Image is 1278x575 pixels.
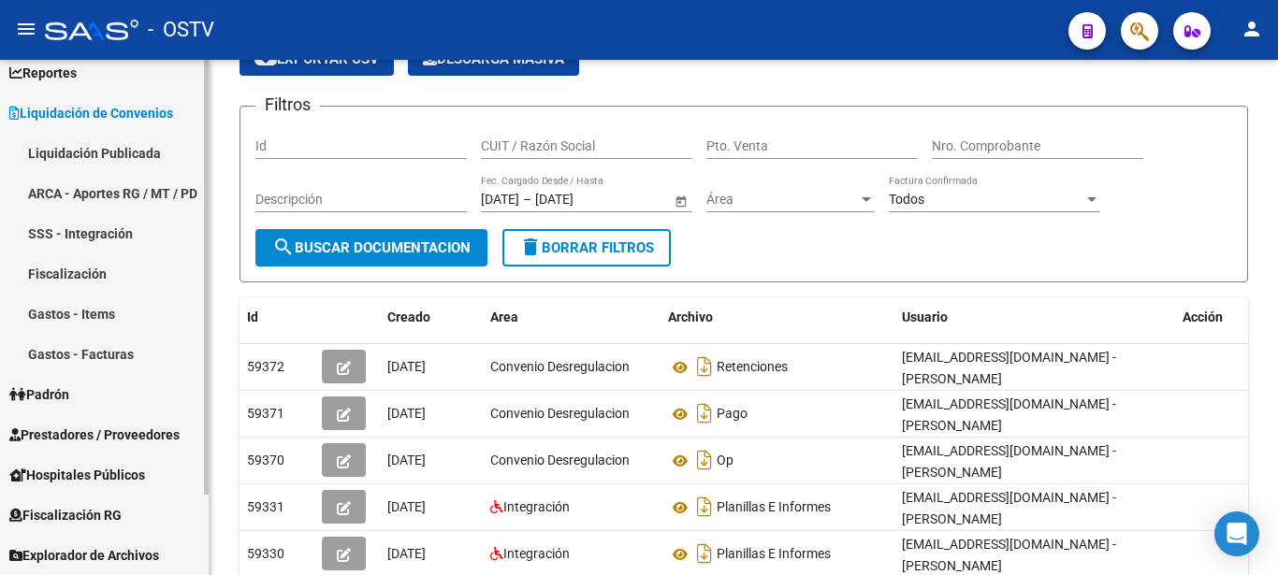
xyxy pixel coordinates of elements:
[387,453,426,467] span: [DATE]
[717,407,748,422] span: Pago
[247,406,284,421] span: 59371
[894,297,1175,338] datatable-header-cell: Usuario
[1214,511,1259,556] div: Open Intercom Messenger
[502,229,671,266] button: Borrar Filtros
[717,500,831,515] span: Planillas E Informes
[490,406,630,421] span: Convenio Desregulacion
[717,453,733,468] span: Op
[15,18,37,40] mat-icon: menu
[9,384,69,405] span: Padrón
[247,359,284,374] span: 59372
[902,537,1116,573] span: [EMAIL_ADDRESS][DOMAIN_NAME] - [PERSON_NAME]
[692,445,717,475] i: Descargar documento
[523,192,531,208] span: –
[889,192,924,207] span: Todos
[387,309,430,324] span: Creado
[519,236,542,258] mat-icon: delete
[255,92,320,118] h3: Filtros
[519,239,654,256] span: Borrar Filtros
[692,539,717,568] i: Descargar documento
[503,499,570,514] span: Integración
[902,396,1116,433] span: [EMAIL_ADDRESS][DOMAIN_NAME] - [PERSON_NAME]
[483,297,661,338] datatable-header-cell: Area
[9,103,173,123] span: Liquidación de Convenios
[9,545,159,566] span: Explorador de Archivos
[247,453,284,467] span: 59370
[387,406,426,421] span: [DATE]
[490,359,630,374] span: Convenio Desregulacion
[1241,18,1263,40] mat-icon: person
[9,465,145,485] span: Hospitales Públicos
[9,505,122,525] span: Fiscalización RG
[387,546,426,561] span: [DATE]
[9,63,77,83] span: Reportes
[490,453,630,467] span: Convenio Desregulacion
[717,547,831,562] span: Planillas E Informes
[254,50,379,67] span: Exportar CSV
[503,546,570,561] span: Integración
[692,492,717,522] i: Descargar documento
[668,309,713,324] span: Archivo
[247,499,284,514] span: 59331
[902,309,948,324] span: Usuario
[380,297,483,338] datatable-header-cell: Creado
[692,398,717,428] i: Descargar documento
[387,359,426,374] span: [DATE]
[902,443,1116,480] span: [EMAIL_ADDRESS][DOMAIN_NAME] - [PERSON_NAME]
[148,9,214,50] span: - OSTV
[255,229,487,266] button: Buscar Documentacion
[247,546,284,561] span: 59330
[387,499,426,514] span: [DATE]
[902,490,1116,526] span: [EMAIL_ADDRESS][DOMAIN_NAME] - [PERSON_NAME]
[706,192,858,208] span: Área
[692,352,717,381] i: Descargar documento
[247,309,258,324] span: Id
[671,191,690,210] button: Open calendar
[9,424,180,445] span: Prestadores / Proveedores
[717,360,788,375] span: Retenciones
[240,297,314,338] datatable-header-cell: Id
[1175,297,1269,338] datatable-header-cell: Acción
[481,192,519,208] input: Fecha inicio
[272,239,471,256] span: Buscar Documentacion
[1183,309,1223,324] span: Acción
[535,192,627,208] input: Fecha fin
[661,297,894,338] datatable-header-cell: Archivo
[902,350,1116,386] span: [EMAIL_ADDRESS][DOMAIN_NAME] - [PERSON_NAME]
[272,236,295,258] mat-icon: search
[490,309,518,324] span: Area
